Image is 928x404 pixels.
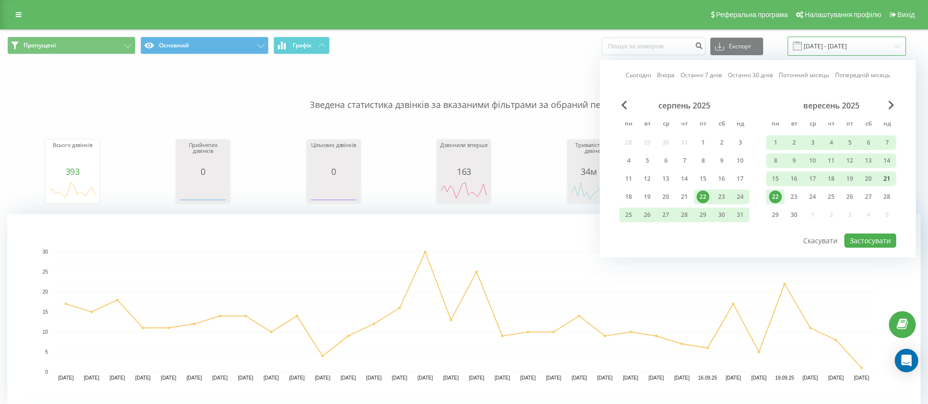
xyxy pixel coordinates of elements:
[788,209,800,221] div: 30
[881,172,893,185] div: 21
[840,135,859,150] div: пт 5 вер 2025 р.
[694,153,712,168] div: пт 8 серп 2025 р.
[715,209,728,221] div: 30
[622,172,635,185] div: 11
[659,191,672,203] div: 20
[769,191,782,203] div: 22
[84,375,99,381] text: [DATE]
[641,154,654,167] div: 5
[734,154,747,167] div: 10
[803,171,822,186] div: ср 17 вер 2025 р.
[656,171,675,186] div: ср 13 серп 2025 р.
[861,117,876,132] abbr: субота
[697,209,709,221] div: 29
[678,172,691,185] div: 14
[161,375,177,381] text: [DATE]
[570,176,619,206] svg: A chart.
[715,172,728,185] div: 16
[619,171,638,186] div: пн 11 серп 2025 р.
[712,171,731,186] div: сб 16 серп 2025 р.
[731,171,749,186] div: нд 17 серп 2025 р.
[766,171,785,186] div: пн 15 вер 2025 р.
[843,172,856,185] div: 19
[638,190,656,204] div: вт 19 серп 2025 р.
[878,171,896,186] div: нд 21 вер 2025 р.
[179,176,227,206] div: A chart.
[798,234,843,248] button: Скасувати
[656,153,675,168] div: ср 6 серп 2025 р.
[715,136,728,149] div: 2
[878,153,896,168] div: нд 14 вер 2025 р.
[697,154,709,167] div: 8
[895,349,918,372] div: Open Intercom Messenger
[677,117,692,132] abbr: четвер
[779,70,829,80] a: Поточний місяць
[622,209,635,221] div: 25
[859,190,878,204] div: сб 27 вер 2025 р.
[888,101,894,109] span: Next Month
[803,375,818,381] text: [DATE]
[439,176,488,206] div: A chart.
[659,172,672,185] div: 13
[694,208,712,222] div: пт 29 серп 2025 р.
[842,117,857,132] abbr: п’ятниця
[58,375,74,381] text: [DATE]
[678,154,691,167] div: 7
[678,191,691,203] div: 21
[822,153,840,168] div: чт 11 вер 2025 р.
[48,176,97,206] svg: A chart.
[649,375,664,381] text: [DATE]
[697,172,709,185] div: 15
[859,153,878,168] div: сб 13 вер 2025 р.
[725,375,741,381] text: [DATE]
[179,142,227,167] div: Прийнятих дзвінків
[659,209,672,221] div: 27
[769,136,782,149] div: 1
[878,190,896,204] div: нд 28 вер 2025 р.
[698,375,717,381] text: 16.09.25
[366,375,382,381] text: [DATE]
[638,208,656,222] div: вт 26 серп 2025 р.
[678,209,691,221] div: 28
[710,38,763,55] button: Експорт
[854,375,870,381] text: [DATE]
[315,375,331,381] text: [DATE]
[469,375,484,381] text: [DATE]
[140,37,269,54] button: Основний
[806,136,819,149] div: 3
[862,136,875,149] div: 6
[734,136,747,149] div: 3
[862,191,875,203] div: 27
[675,153,694,168] div: чт 7 серп 2025 р.
[766,190,785,204] div: пн 22 вер 2025 р.
[638,153,656,168] div: вт 5 серп 2025 р.
[110,375,125,381] text: [DATE]
[623,375,638,381] text: [DATE]
[186,375,202,381] text: [DATE]
[881,191,893,203] div: 28
[392,375,407,381] text: [DATE]
[621,117,636,132] abbr: понеділок
[881,154,893,167] div: 14
[715,154,728,167] div: 9
[840,153,859,168] div: пт 12 вер 2025 р.
[289,375,305,381] text: [DATE]
[803,190,822,204] div: ср 24 вер 2025 р.
[43,269,48,275] text: 25
[309,176,358,206] svg: A chart.
[766,208,785,222] div: пн 29 вер 2025 р.
[570,167,619,176] div: 34м 1с
[659,154,672,167] div: 6
[731,153,749,168] div: нд 10 серп 2025 р.
[712,135,731,150] div: сб 2 серп 2025 р.
[805,117,820,132] abbr: середа
[622,154,635,167] div: 4
[619,101,749,110] div: серпень 2025
[694,135,712,150] div: пт 1 серп 2025 р.
[43,289,48,295] text: 20
[785,208,803,222] div: вт 30 вер 2025 р.
[806,191,819,203] div: 24
[806,172,819,185] div: 17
